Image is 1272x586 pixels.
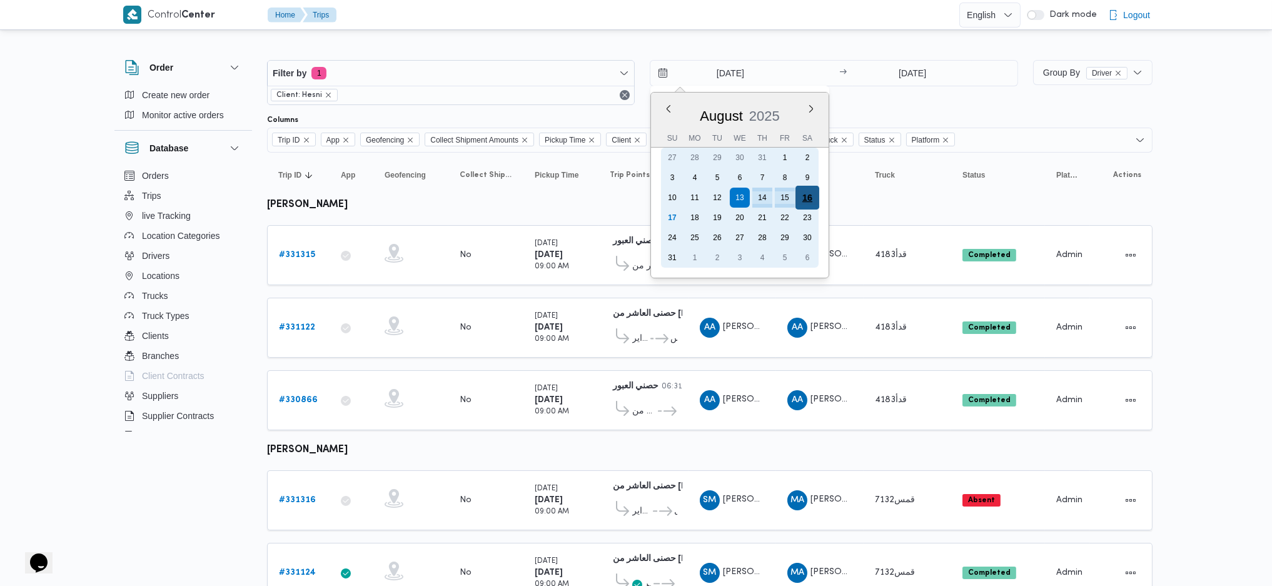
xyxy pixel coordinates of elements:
[1056,251,1083,259] span: Admin
[610,170,650,180] span: Trip Points
[632,259,659,274] span: حصنى العاشر من [DATE]
[875,396,907,404] span: قدأ4183
[460,170,512,180] span: Collect Shipment Amounts
[662,208,682,228] div: day-17
[535,396,563,404] b: [DATE]
[797,228,817,248] div: day-30
[119,366,247,386] button: Client Contracts
[114,85,252,130] div: Order
[851,61,975,86] input: Press the down key to open a popover containing a calendar.
[912,133,940,147] span: Platform
[119,426,247,446] button: Devices
[535,323,563,331] b: [DATE]
[336,165,367,185] button: App
[279,393,318,408] a: #330866
[840,136,848,144] button: Remove Truck from selection in this group
[662,129,682,147] div: Su
[325,91,332,99] button: remove selected entity
[149,141,188,156] h3: Database
[790,490,804,510] span: MA
[303,136,310,144] button: Remove Trip ID from selection in this group
[460,322,472,333] div: No
[906,133,956,146] span: Platform
[119,346,247,366] button: Branches
[273,66,306,81] span: Filter by
[864,133,886,147] span: Status
[539,133,601,146] span: Pickup Time
[613,555,706,563] b: حصنى العاشر من [DATE]
[321,133,355,146] span: App
[752,208,772,228] div: day-21
[276,89,322,101] span: Client: Hesni
[685,188,705,208] div: day-11
[1056,323,1083,331] span: Admin
[114,166,252,437] div: Database
[685,208,705,228] div: day-18
[535,313,558,320] small: [DATE]
[119,206,247,226] button: live Tracking
[1123,8,1150,23] span: Logout
[279,323,315,331] b: # 331122
[700,390,720,410] div: Abad Alihafz Alsaid Abadalihafz Alsaid
[814,133,854,146] span: Truck
[859,133,901,146] span: Status
[730,248,750,268] div: day-3
[617,88,632,103] button: Remove
[366,133,404,147] span: Geofencing
[119,166,247,186] button: Orders
[685,228,705,248] div: day-25
[535,385,558,392] small: [DATE]
[942,136,949,144] button: Remove Platform from selection in this group
[271,89,338,101] span: Client: Hesni
[1121,318,1141,338] button: Actions
[704,390,715,410] span: AA
[119,326,247,346] button: Clients
[142,328,169,343] span: Clients
[279,248,315,263] a: #331315
[406,136,414,144] button: Remove Geofencing from selection in this group
[962,567,1016,579] span: Completed
[797,208,817,228] div: day-23
[700,318,720,338] div: Abad Alihafz Alsaid Abadalihafz Alsaid
[268,61,634,86] button: Filter by1 active filters
[723,323,794,331] span: [PERSON_NAME]
[797,168,817,188] div: day-9
[613,310,706,318] b: حصنى العاشر من [DATE]
[752,188,772,208] div: day-14
[124,60,242,75] button: Order
[787,490,807,510] div: Muhammad Ala Abadalltaif Alkhrof
[1103,3,1155,28] button: Logout
[119,286,247,306] button: Trucks
[704,563,717,583] span: SM
[142,108,224,123] span: Monitor active orders
[968,569,1011,577] b: Completed
[704,318,715,338] span: AA
[968,324,1011,331] b: Completed
[278,133,300,147] span: Trip ID
[142,308,189,323] span: Truck Types
[792,318,803,338] span: AA
[806,104,816,114] button: Next month
[775,188,795,208] div: day-15
[790,563,804,583] span: MA
[1051,165,1084,185] button: Platform
[535,251,563,259] b: [DATE]
[674,504,677,519] span: حصنى البراجيل
[775,208,795,228] div: day-22
[279,565,316,580] a: #331124
[279,396,318,404] b: # 330866
[670,331,677,346] span: حصني -جسر السويس
[530,165,592,185] button: Pickup Time
[662,168,682,188] div: day-3
[775,148,795,168] div: day-1
[662,148,682,168] div: day-27
[535,485,558,492] small: [DATE]
[810,568,882,576] span: [PERSON_NAME]
[650,61,792,86] input: Press the down key to enter a popover containing a calendar. Press the escape key to close the po...
[1092,68,1112,79] span: Driver
[1135,135,1145,145] button: Open list of options
[142,248,169,263] span: Drivers
[304,170,314,180] svg: Sorted in descending order
[535,568,563,577] b: [DATE]
[380,165,442,185] button: Geofencing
